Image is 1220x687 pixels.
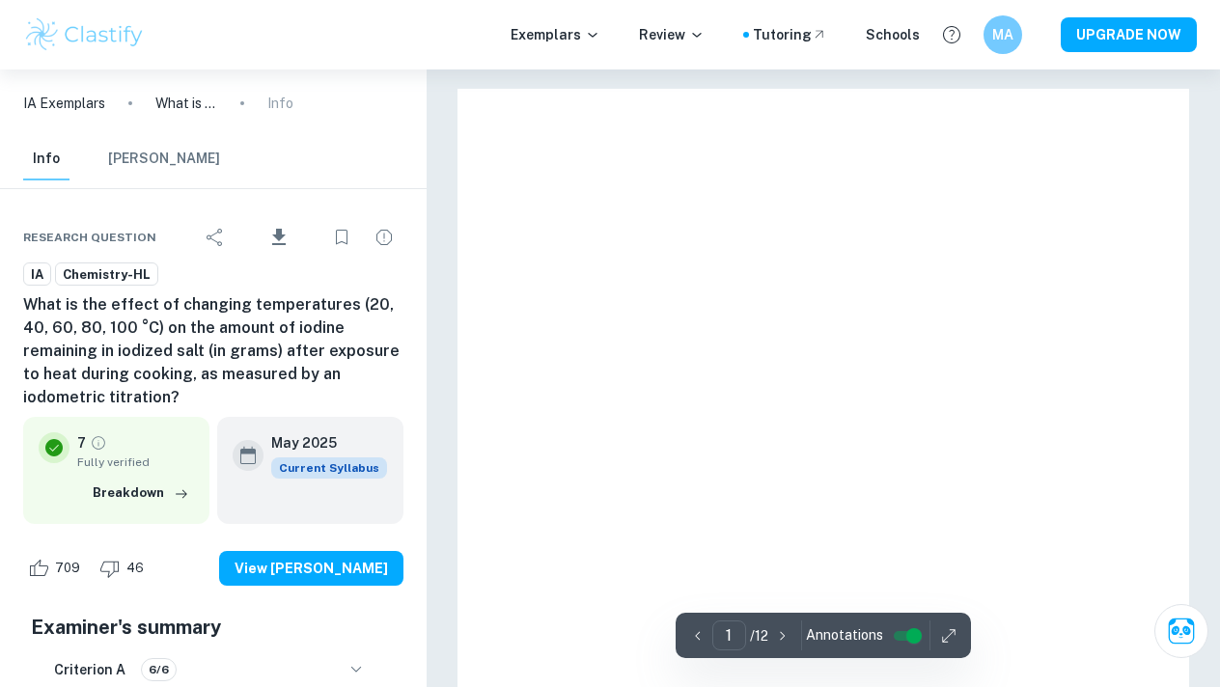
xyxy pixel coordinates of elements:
button: Breakdown [88,479,194,508]
p: Info [267,93,293,114]
h6: May 2025 [271,432,372,453]
div: Bookmark [322,218,361,257]
div: Share [196,218,235,257]
div: Download [238,212,319,262]
p: Exemplars [511,24,600,45]
p: / 12 [750,625,768,646]
span: 6/6 [142,661,176,678]
div: Dislike [95,553,154,584]
a: IA [23,262,51,287]
a: Schools [866,24,920,45]
div: This exemplar is based on the current syllabus. Feel free to refer to it for inspiration/ideas wh... [271,457,387,479]
span: IA [24,265,50,285]
span: Current Syllabus [271,457,387,479]
span: 46 [116,559,154,578]
h5: Examiner's summary [31,613,396,642]
div: Report issue [365,218,403,257]
button: Ask Clai [1154,604,1208,658]
p: Review [639,24,705,45]
a: Grade fully verified [90,434,107,452]
img: Clastify logo [23,15,146,54]
h6: MA [992,24,1014,45]
span: Research question [23,229,156,246]
div: Like [23,553,91,584]
a: Chemistry-HL [55,262,158,287]
span: Chemistry-HL [56,265,157,285]
span: Fully verified [77,453,194,471]
span: Annotations [806,625,883,646]
p: What is the effect of changing temperatures (20, 40, 60, 80, 100 °C) on the amount of iodine rema... [155,93,217,114]
a: IA Exemplars [23,93,105,114]
a: Tutoring [753,24,827,45]
button: [PERSON_NAME] [108,138,220,180]
span: 709 [44,559,91,578]
button: MA [984,15,1022,54]
button: Help and Feedback [935,18,968,51]
h6: Criterion A [54,659,125,680]
button: UPGRADE NOW [1061,17,1197,52]
button: Info [23,138,69,180]
h6: What is the effect of changing temperatures (20, 40, 60, 80, 100 °C) on the amount of iodine rema... [23,293,403,409]
p: 7 [77,432,86,453]
button: View [PERSON_NAME] [219,551,403,586]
